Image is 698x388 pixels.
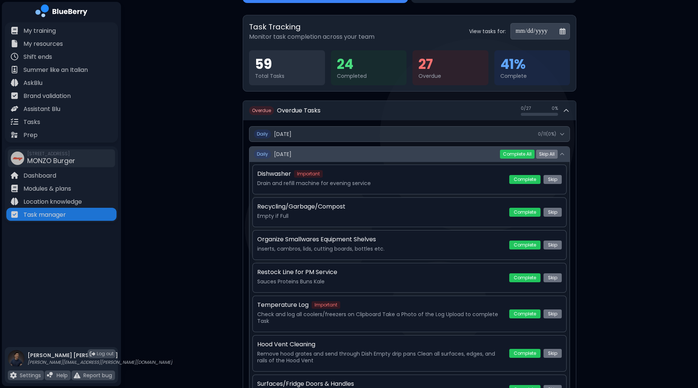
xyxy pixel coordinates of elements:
span: 0 % [552,105,558,111]
div: Total Tasks [255,73,319,79]
button: Skip [544,349,562,358]
button: Skip [544,208,562,217]
button: Daily[DATE] [249,147,570,162]
p: Summer like an Italian [23,66,88,74]
img: file icon [11,66,18,73]
button: Complete [509,208,541,217]
p: Location knowledge [23,197,82,206]
p: Prep [23,131,38,140]
p: Empty if Full [257,213,505,219]
div: Completed [337,73,401,79]
p: Brand validation [23,92,71,101]
div: 59 [255,56,319,73]
span: O [249,106,274,115]
p: Restock Line for PM Service [257,268,337,277]
p: Assistant Blu [23,105,60,114]
p: Check and log all coolers/freezers on Clipboard Take a Photo of the Log Upload to complete Task [257,311,505,324]
span: Daily [254,130,271,139]
div: 24 [337,56,401,73]
img: file icon [11,211,18,218]
img: company logo [35,4,87,20]
button: Complete All [500,150,535,159]
p: Drain and refill machine for evening service [257,180,505,187]
span: Daily [254,150,271,159]
p: Monitor task completion across your team [249,32,375,41]
button: Complete [509,273,541,282]
div: 27 [418,56,482,73]
p: Dashboard [23,171,56,180]
img: file icon [11,40,18,47]
div: Complete [500,73,564,79]
p: Remove hood grates and send through Dish Empty drip pans Clean all surfaces, edges, and rails of ... [257,350,505,364]
p: Organize Smallwares Equipment Shelves [257,235,376,244]
button: OverdueOverdue Tasks0/270% [243,101,576,120]
span: [STREET_ADDRESS] [27,151,75,157]
button: Skip [544,175,562,184]
h2: Task Tracking [249,21,375,32]
img: file icon [11,185,18,192]
span: verdue [255,107,271,114]
img: logout [90,351,95,357]
span: [DATE] [274,151,291,158]
span: Important [312,301,340,309]
button: Skip All [536,150,558,159]
p: [PERSON_NAME] [PERSON_NAME] [28,352,172,359]
img: file icon [11,118,18,125]
p: Shift ends [23,53,52,61]
img: file icon [10,372,17,379]
p: Hood Vent Cleaning [257,340,315,349]
button: Complete [509,309,541,318]
p: inserts, cambros, lids, cutting boards, bottles etc. [257,245,505,252]
button: Complete [509,175,541,184]
p: Task manager [23,210,66,219]
img: file icon [11,105,18,112]
div: 41 % [500,56,564,73]
img: file icon [11,131,18,139]
span: 0 / 27 [521,105,531,111]
button: Skip [544,241,562,249]
p: Help [57,372,68,379]
p: Report bug [83,372,112,379]
p: My resources [23,39,63,48]
img: company thumbnail [11,152,24,165]
img: profile photo [8,350,25,374]
p: [PERSON_NAME][EMAIL_ADDRESS][PERSON_NAME][DOMAIN_NAME] [28,359,172,365]
img: file icon [11,172,18,179]
span: Important [294,170,323,178]
button: Skip [544,309,562,318]
p: AskBlu [23,79,42,88]
img: file icon [11,53,18,60]
span: Log out [97,351,114,357]
p: Tasks [23,118,40,127]
button: Complete [509,241,541,249]
button: Skip [544,273,562,282]
p: My training [23,26,56,35]
p: Recycling/Garbage/Compost [257,202,345,211]
span: [DATE] [274,131,291,137]
img: file icon [47,372,54,379]
button: Complete [509,349,541,358]
div: Overdue [418,73,482,79]
p: Modules & plans [23,184,71,193]
button: Daily[DATE]0/11(0%) [249,127,570,141]
p: Sauces Proteins Buns Kale [257,278,505,285]
span: MONZO Burger [27,156,75,165]
p: Dishwasher [257,169,291,178]
h2: Overdue Tasks [277,106,321,115]
label: View tasks for: [469,28,506,35]
img: file icon [11,27,18,34]
img: file icon [11,79,18,86]
img: file icon [11,92,18,99]
img: file icon [74,372,80,379]
p: Settings [20,372,41,379]
p: Temperature Log [257,300,309,309]
img: file icon [11,198,18,205]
